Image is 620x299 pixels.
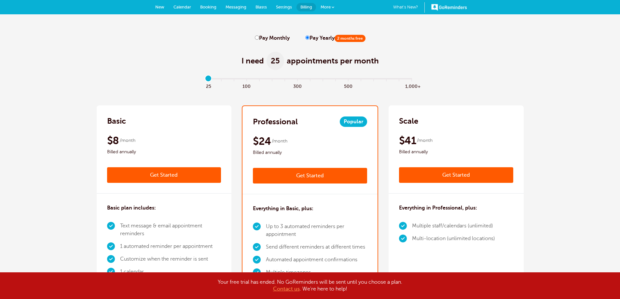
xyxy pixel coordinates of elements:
h3: Basic plan includes: [107,204,156,212]
a: Get Started [253,168,367,183]
label: Pay Yearly [305,35,365,41]
h2: Professional [253,116,298,127]
span: 500 [342,82,354,89]
h2: Scale [399,116,418,126]
li: 1 automated reminder per appointment [120,240,221,253]
span: $8 [107,134,119,147]
span: 25 [267,52,284,70]
span: I need [241,56,264,66]
span: Settings [276,5,292,9]
li: Automated appointment confirmations [266,253,367,266]
div: Your free trial has ended. No GoReminders will be sent until you choose a plan. . We're here to h... [147,279,473,292]
input: Pay Yearly2 months free [305,35,310,40]
span: $41 [399,134,416,147]
li: Multiple staff/calendars (unlimited) [412,220,495,232]
label: Pay Monthly [255,35,290,41]
span: /month [272,137,287,145]
a: Contact us [273,286,300,292]
span: appointments per month [287,56,379,66]
a: Get Started [107,167,221,183]
li: Multi-location (unlimited locations) [412,232,495,245]
span: Popular [340,116,367,127]
span: Billing [300,5,312,9]
span: /month [417,137,433,144]
span: Calendar [173,5,191,9]
span: Messaging [226,5,246,9]
a: What's New? [393,2,425,13]
a: Billing [296,3,316,11]
span: 25 [202,82,215,89]
li: Send different reminders at different times [266,241,367,253]
li: Text message & email appointment reminders [120,220,221,240]
span: 2 months free [335,35,365,42]
input: Pay Monthly [255,35,259,40]
span: /month [120,137,135,144]
span: Blasts [255,5,267,9]
li: Customize when the reminder is sent [120,253,221,265]
span: Booking [200,5,216,9]
span: 300 [291,82,304,89]
h3: Everything in Professional, plus: [399,204,477,212]
span: 100 [240,82,253,89]
span: Billed annually [253,149,367,156]
span: $24 [253,135,271,148]
span: More [321,5,331,9]
span: Billed annually [107,148,221,156]
span: 1,000+ [405,82,418,89]
li: 1 calendar [120,265,221,278]
span: New [155,5,164,9]
h2: Basic [107,116,126,126]
li: Up to 3 automated reminders per appointment [266,220,367,241]
span: Billed annually [399,148,513,156]
li: Multiple timezones [266,266,367,279]
a: Get Started [399,167,513,183]
h3: Everything in Basic, plus: [253,205,313,212]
